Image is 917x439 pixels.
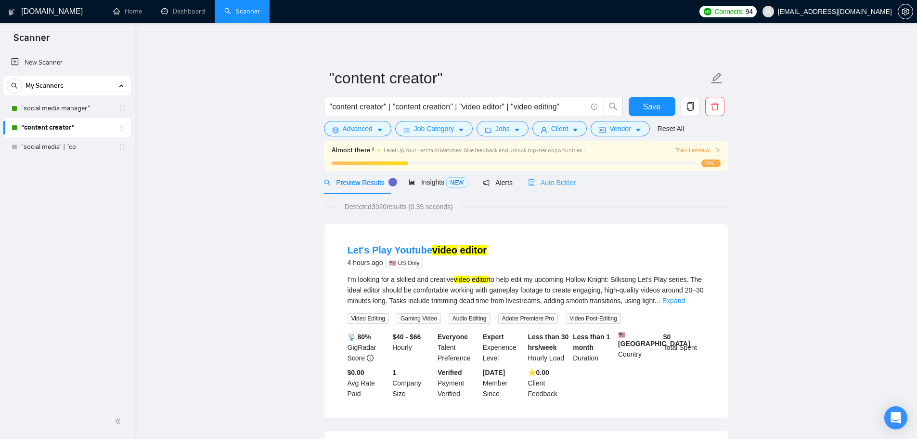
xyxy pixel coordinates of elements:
span: holder [118,124,126,132]
button: search [7,78,22,93]
span: 🇺🇸 US Only [385,258,423,268]
span: Video Post-Editing [566,313,621,324]
div: Company Size [390,367,436,399]
b: 1 [392,369,396,376]
a: Reset All [658,123,684,134]
span: folder [485,126,491,133]
button: Save [629,97,675,116]
span: Save [643,101,660,113]
span: info-circle [367,355,374,361]
span: Insights [409,178,467,186]
span: caret-down [376,126,383,133]
span: Connects: [714,6,743,17]
span: bars [403,126,410,133]
span: Train Laziza AI [676,146,720,155]
span: search [7,82,22,89]
div: I'm looking for a skilled and creative to help edit my upcoming Hollow Knight: Silksong Let's Pla... [348,274,705,306]
span: caret-down [635,126,642,133]
button: folderJobscaret-down [477,121,529,136]
mark: video [454,276,470,283]
button: settingAdvancedcaret-down [324,121,391,136]
img: logo [8,4,15,20]
span: Adobe Premiere Pro [498,313,558,324]
span: Advanced [343,123,373,134]
input: Search Freelance Jobs... [330,101,587,113]
div: Hourly Load [526,332,571,363]
span: right [714,147,720,153]
a: Expand [662,297,685,305]
span: robot [528,179,535,186]
li: My Scanners [3,76,131,157]
div: Hourly [390,332,436,363]
span: 94 [746,6,753,17]
span: Detected 3920 results (0.39 seconds) [338,201,460,212]
span: caret-down [572,126,579,133]
b: Everyone [438,333,468,341]
span: Level Up Your Laziza AI Matches! Give feedback and unlock top-tier opportunities ! [384,147,585,154]
button: search [604,97,623,116]
div: Total Spent [661,332,707,363]
span: caret-down [514,126,520,133]
b: $ 0 [663,333,671,341]
div: Tooltip anchor [388,178,397,186]
div: 4 hours ago [348,257,487,268]
span: Client [551,123,568,134]
img: upwork-logo.png [704,8,711,15]
a: homeHome [113,7,142,15]
a: setting [898,8,913,15]
span: search [604,102,622,111]
mark: editor [460,245,487,255]
img: 🇺🇸 [619,332,625,338]
span: setting [898,8,913,15]
li: New Scanner [3,53,131,72]
span: Audio Editing [449,313,491,324]
b: [GEOGRAPHIC_DATA] [618,332,690,347]
span: 21% [701,160,721,167]
span: edit [710,72,723,84]
span: Gaming Video [397,313,441,324]
span: holder [118,105,126,112]
mark: video [432,245,457,255]
span: Auto Bidder [528,179,576,186]
a: "social media" | "co [21,137,113,157]
a: Let's Play Youtubevideo editor [348,245,487,255]
div: Country [616,332,661,363]
span: delete [706,102,724,111]
span: ... [655,297,660,305]
div: GigRadar Score [346,332,391,363]
b: [DATE] [483,369,505,376]
span: info-circle [591,104,597,110]
b: Less than 30 hrs/week [528,333,569,351]
div: Duration [571,332,616,363]
a: "content creator" [21,118,113,137]
div: Talent Preference [436,332,481,363]
input: Scanner name... [329,66,709,90]
b: Less than 1 month [573,333,610,351]
span: Scanner [6,31,57,51]
button: copy [681,97,700,116]
span: idcard [599,126,606,133]
span: Alerts [483,179,513,186]
b: $0.00 [348,369,364,376]
div: Client Feedback [526,367,571,399]
div: Open Intercom Messenger [884,406,907,429]
b: Verified [438,369,462,376]
div: Experience Level [481,332,526,363]
button: userClientcaret-down [532,121,587,136]
b: 📡 80% [348,333,371,341]
button: delete [705,97,724,116]
b: ⭐️ 0.00 [528,369,549,376]
a: "social media manager" [21,99,113,118]
span: user [541,126,547,133]
span: caret-down [458,126,465,133]
span: holder [118,143,126,151]
span: Vendor [609,123,631,134]
span: NEW [446,177,467,188]
span: Preview Results [324,179,393,186]
button: barsJob Categorycaret-down [395,121,473,136]
span: area-chart [409,179,415,186]
a: searchScanner [224,7,260,15]
span: Jobs [495,123,510,134]
span: My Scanners [26,76,64,95]
button: setting [898,4,913,19]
